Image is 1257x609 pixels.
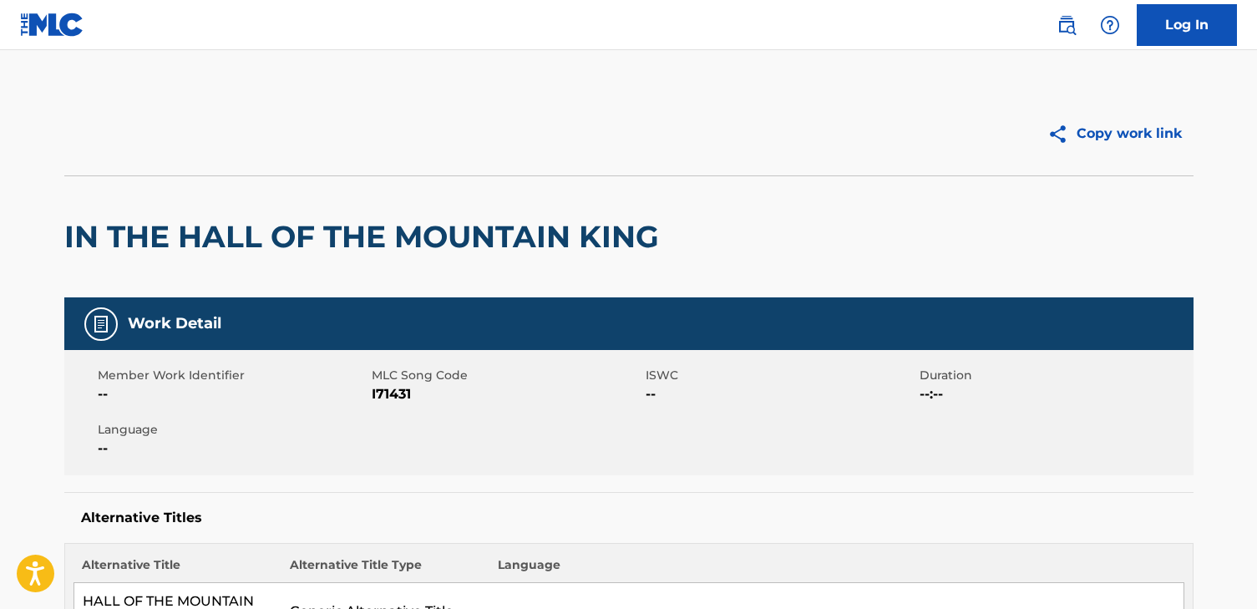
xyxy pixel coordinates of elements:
[1047,124,1077,145] img: Copy work link
[128,314,221,333] h5: Work Detail
[920,367,1189,384] span: Duration
[98,367,367,384] span: Member Work Identifier
[98,421,367,439] span: Language
[73,556,281,583] th: Alternative Title
[81,510,1177,526] h5: Alternative Titles
[372,367,641,384] span: MLC Song Code
[281,556,489,583] th: Alternative Title Type
[98,384,367,404] span: --
[64,218,667,256] h2: IN THE HALL OF THE MOUNTAIN KING
[372,384,641,404] span: I71431
[91,314,111,334] img: Work Detail
[20,13,84,37] img: MLC Logo
[1173,529,1257,609] iframe: Chat Widget
[1036,113,1194,155] button: Copy work link
[489,556,1184,583] th: Language
[1100,15,1120,35] img: help
[1057,15,1077,35] img: search
[1050,8,1083,42] a: Public Search
[98,439,367,459] span: --
[920,384,1189,404] span: --:--
[1093,8,1127,42] div: Help
[1137,4,1237,46] a: Log In
[646,384,915,404] span: --
[646,367,915,384] span: ISWC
